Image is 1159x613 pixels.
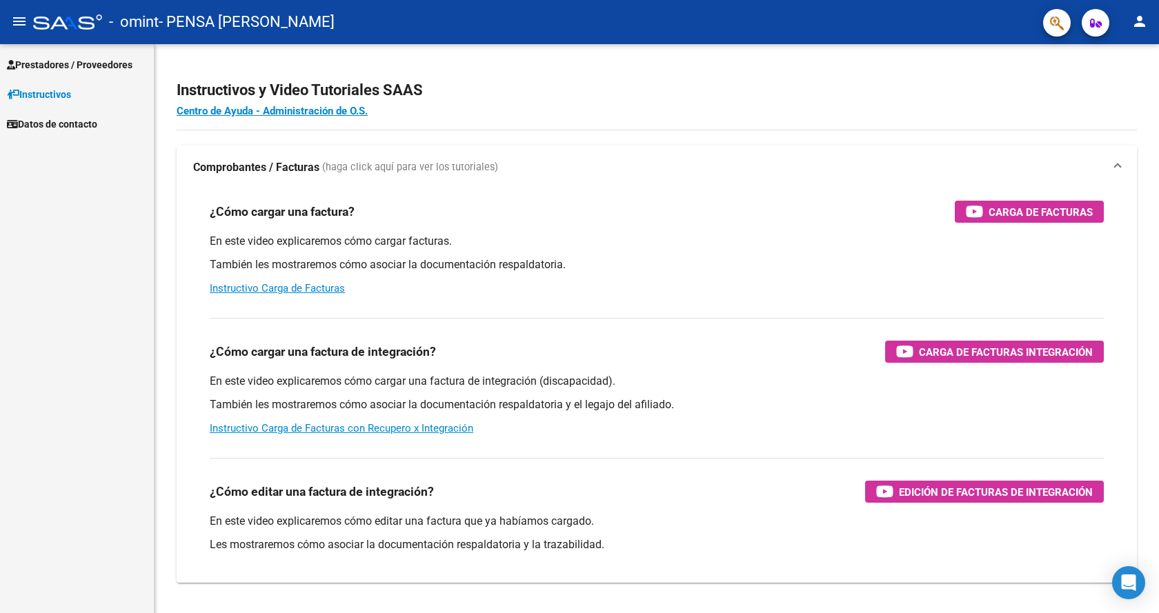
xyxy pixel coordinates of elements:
[177,77,1137,103] h2: Instructivos y Video Tutoriales SAAS
[177,145,1137,190] mat-expansion-panel-header: Comprobantes / Facturas (haga click aquí para ver los tutoriales)
[885,341,1104,363] button: Carga de Facturas Integración
[193,160,319,175] strong: Comprobantes / Facturas
[159,7,335,37] span: - PENSA [PERSON_NAME]
[177,105,368,117] a: Centro de Ayuda - Administración de O.S.
[7,117,97,132] span: Datos de contacto
[210,234,1104,249] p: En este video explicaremos cómo cargar facturas.
[210,342,436,361] h3: ¿Cómo cargar una factura de integración?
[210,514,1104,529] p: En este video explicaremos cómo editar una factura que ya habíamos cargado.
[7,87,71,102] span: Instructivos
[1112,566,1145,599] div: Open Intercom Messenger
[865,481,1104,503] button: Edición de Facturas de integración
[919,343,1093,361] span: Carga de Facturas Integración
[210,282,345,294] a: Instructivo Carga de Facturas
[210,397,1104,412] p: También les mostraremos cómo asociar la documentación respaldatoria y el legajo del afiliado.
[955,201,1104,223] button: Carga de Facturas
[11,13,28,30] mat-icon: menu
[109,7,159,37] span: - omint
[1131,13,1148,30] mat-icon: person
[210,202,355,221] h3: ¿Cómo cargar una factura?
[210,482,434,501] h3: ¿Cómo editar una factura de integración?
[322,160,498,175] span: (haga click aquí para ver los tutoriales)
[177,190,1137,583] div: Comprobantes / Facturas (haga click aquí para ver los tutoriales)
[989,203,1093,221] span: Carga de Facturas
[210,257,1104,272] p: También les mostraremos cómo asociar la documentación respaldatoria.
[210,537,1104,552] p: Les mostraremos cómo asociar la documentación respaldatoria y la trazabilidad.
[210,422,473,434] a: Instructivo Carga de Facturas con Recupero x Integración
[7,57,132,72] span: Prestadores / Proveedores
[210,374,1104,389] p: En este video explicaremos cómo cargar una factura de integración (discapacidad).
[899,483,1093,501] span: Edición de Facturas de integración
